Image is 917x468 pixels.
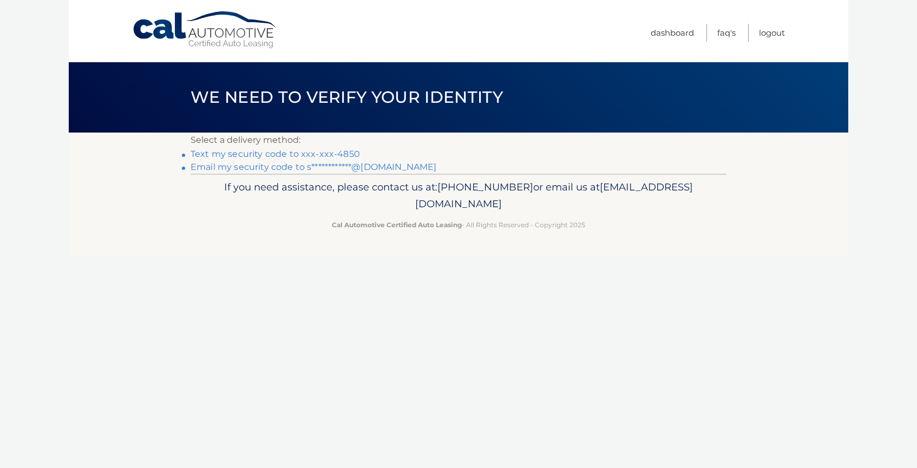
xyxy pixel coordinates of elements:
span: We need to verify your identity [191,87,503,107]
span: [PHONE_NUMBER] [437,181,533,193]
strong: Cal Automotive Certified Auto Leasing [332,221,462,229]
a: Text my security code to xxx-xxx-4850 [191,149,360,159]
a: Logout [759,24,785,42]
p: - All Rights Reserved - Copyright 2025 [198,219,719,230]
a: Dashboard [651,24,694,42]
a: FAQ's [717,24,736,42]
p: If you need assistance, please contact us at: or email us at [198,179,719,213]
p: Select a delivery method: [191,133,726,148]
a: Cal Automotive [132,11,278,49]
